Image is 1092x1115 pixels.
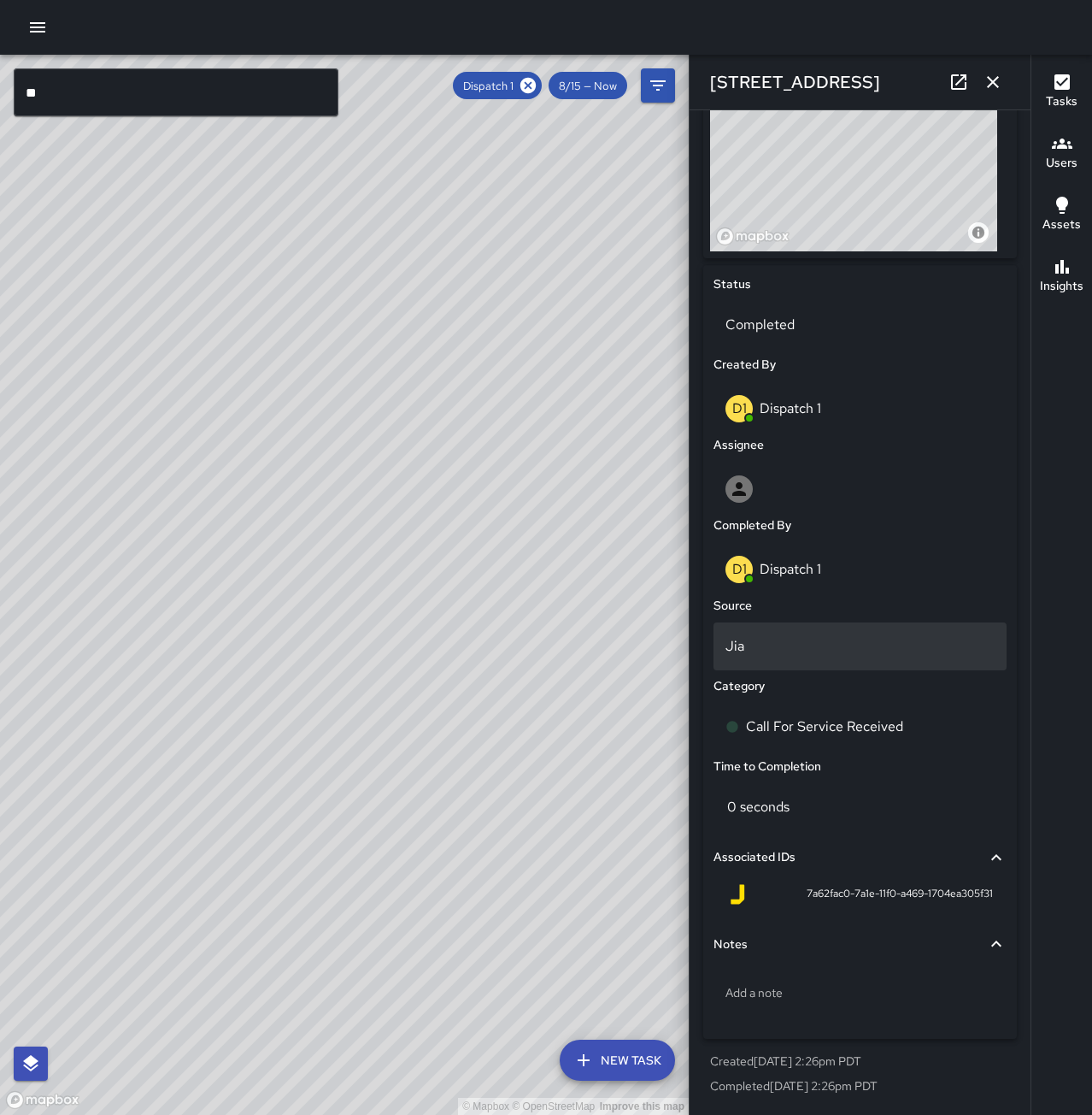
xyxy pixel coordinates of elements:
[725,315,995,335] p: Completed
[1042,215,1081,234] h6: Assets
[1046,154,1077,173] h6: Users
[710,68,880,96] h6: [STREET_ADDRESS]
[453,79,524,93] span: Dispatch 1
[713,848,796,867] h6: Associated IDs
[713,436,764,455] h6: Assignee
[713,925,1007,965] div: Notes
[1031,185,1092,246] button: Assets
[713,758,821,776] h6: Time to Completion
[746,717,903,737] p: Call For Service Received
[713,516,791,535] h6: Completed By
[1046,92,1077,111] h6: Tasks
[760,560,821,578] p: Dispatch 1
[710,1077,1010,1094] p: Completed [DATE] 2:26pm PDT
[1031,246,1092,308] button: Insights
[725,984,995,1001] p: Add a note
[713,597,752,616] h6: Source
[1040,277,1083,296] h6: Insights
[760,399,821,417] p: Dispatch 1
[641,68,675,103] button: Filters
[713,838,1007,877] div: Associated IDs
[732,559,747,580] p: D1
[732,398,747,419] p: D1
[713,677,765,696] h6: Category
[453,72,542,99] div: Dispatch 1
[713,356,776,375] h6: Created By
[713,935,748,954] h6: Notes
[560,1040,675,1081] button: New Task
[1031,62,1092,123] button: Tasks
[1031,123,1092,185] button: Users
[725,636,995,657] p: Jia
[807,886,993,903] span: 7a62fac0-7a1e-11f0-a469-1704ea305f31
[713,275,751,294] h6: Status
[549,79,627,93] span: 8/15 — Now
[727,798,790,816] p: 0 seconds
[710,1053,1010,1070] p: Created [DATE] 2:26pm PDT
